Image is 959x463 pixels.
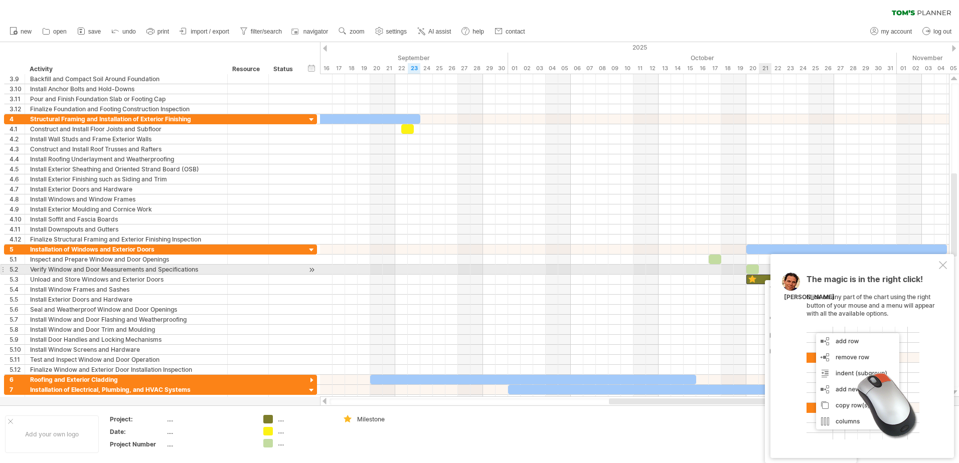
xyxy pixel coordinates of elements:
div: Click on any part of the chart using the right button of your mouse and a menu will appear with a... [807,275,937,439]
div: Thursday, 16 October 2025 [696,63,709,74]
a: undo [109,25,139,38]
div: Tuesday, 7 October 2025 [583,63,596,74]
div: Friday, 10 October 2025 [621,63,633,74]
div: [PERSON_NAME] [784,293,835,302]
div: 6 [10,375,25,384]
div: .... [278,427,333,435]
div: 4.10 [10,214,25,224]
div: Tuesday, 16 September 2025 [320,63,333,74]
div: 4.3 [10,144,25,154]
div: Tuesday, 21 October 2025 [759,63,771,74]
div: Sunday, 21 September 2025 [383,63,395,74]
div: 4.5 [10,164,25,174]
div: Wednesday, 8 October 2025 [596,63,608,74]
div: Construct and Install Floor Joists and Subfloor [30,124,222,134]
a: AI assist [415,25,454,38]
a: import / export [177,25,232,38]
div: Install Roofing Underlayment and Weatherproofing [30,154,222,164]
div: Saturday, 27 September 2025 [458,63,470,74]
a: print [144,25,172,38]
span: import / export [191,28,229,35]
div: 5.11 [10,355,25,364]
div: Monday, 6 October 2025 [571,63,583,74]
div: Sunday, 5 October 2025 [558,63,571,74]
div: 4.9 [10,204,25,214]
div: Thursday, 25 September 2025 [433,63,445,74]
div: 5.2 [10,265,25,274]
a: open [40,25,70,38]
div: Installation of Electrical, Plumbing, and HVAC Systems [30,385,222,394]
div: Finalize Window and Exterior Door Installation Inspection [30,365,222,374]
a: help [459,25,487,38]
div: Sunday, 28 September 2025 [470,63,483,74]
div: Friday, 24 October 2025 [796,63,809,74]
div: .... [278,415,333,423]
a: save [75,25,104,38]
div: 4.8 [10,194,25,204]
div: Install Soffit and Fascia Boards [30,214,222,224]
div: Monday, 29 September 2025 [483,63,496,74]
div: Installation of Windows and Exterior Doors [30,245,222,254]
div: Sunday, 19 October 2025 [734,63,746,74]
div: Thursday, 2 October 2025 [521,63,533,74]
span: AI assist [428,28,451,35]
div: 5.8 [10,325,25,334]
div: Monday, 20 October 2025 [746,63,759,74]
div: 4.6 [10,174,25,184]
div: Tuesday, 28 October 2025 [847,63,859,74]
div: Project: [110,415,165,423]
div: scroll to activity [307,265,316,275]
div: Tuesday, 14 October 2025 [671,63,684,74]
div: 4.11 [10,224,25,234]
div: Thursday, 23 October 2025 [784,63,796,74]
a: filter/search [237,25,285,38]
div: Install Window and Door Flashing and Weatherproofing [30,315,222,324]
span: open [53,28,67,35]
div: Install Downspouts and Gutters [30,224,222,234]
div: Install Window and Door Trim and Moulding [30,325,222,334]
span: navigator [303,28,328,35]
div: Backfill and Compact Soil Around Foundation [30,74,222,84]
div: Status [273,64,295,74]
div: Roofing and Exterior Cladding [30,375,222,384]
div: Friday, 26 September 2025 [445,63,458,74]
div: Tuesday, 4 November 2025 [934,63,947,74]
div: Install Exterior Doors and Hardware [30,295,222,304]
a: contact [492,25,528,38]
div: Structural Framing and Installation of Exterior Finishing [30,114,222,124]
div: Saturday, 1 November 2025 [897,63,909,74]
div: Friday, 19 September 2025 [358,63,370,74]
div: Add your own logo [5,415,99,453]
span: new [21,28,32,35]
div: Install Anchor Bolts and Hold-Downs [30,84,222,94]
span: contact [506,28,525,35]
div: Install Exterior Finishing such as Siding and Trim [30,174,222,184]
div: Install Wall Studs and Frame Exterior Walls [30,134,222,144]
a: new [7,25,35,38]
div: 5.4 [10,285,25,294]
div: Install Window Frames and Sashes [30,285,222,294]
span: zoom [350,28,364,35]
div: Wednesday, 22 October 2025 [771,63,784,74]
div: 5.9 [10,335,25,344]
div: Sunday, 2 November 2025 [909,63,922,74]
div: Construct and Install Roof Trusses and Rafters [30,144,222,154]
span: help [472,28,484,35]
div: 5.1 [10,255,25,264]
span: settings [386,28,407,35]
span: print [157,28,169,35]
div: Finalize Structural Framing and Exterior Finishing Inspection [30,235,222,244]
div: Friday, 3 October 2025 [533,63,546,74]
div: Thursday, 18 September 2025 [345,63,358,74]
span: log out [933,28,951,35]
div: Install Exterior Doors and Hardware [30,184,222,194]
div: 4.4 [10,154,25,164]
span: my account [881,28,912,35]
div: Saturday, 20 September 2025 [370,63,383,74]
div: Monday, 3 November 2025 [922,63,934,74]
div: 5.3 [10,275,25,284]
div: Wednesday, 24 September 2025 [420,63,433,74]
div: 3.11 [10,94,25,104]
div: Finalize Foundation and Footing Construction Inspection [30,104,222,114]
div: 7.1 [10,395,25,404]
